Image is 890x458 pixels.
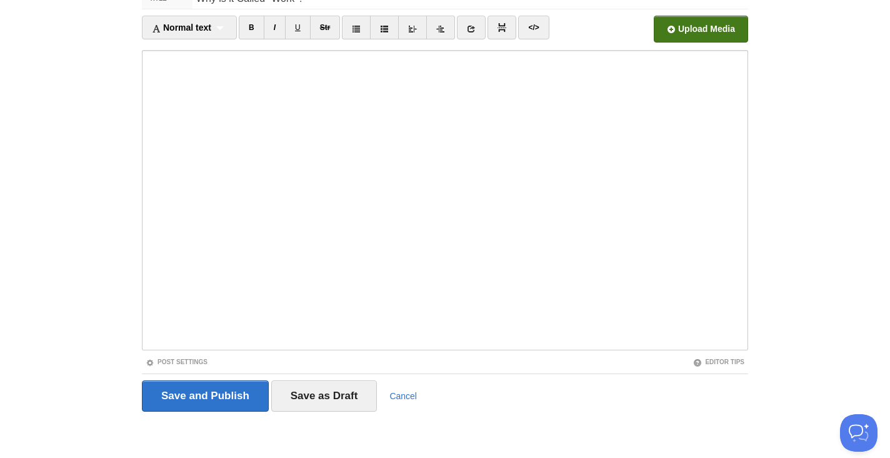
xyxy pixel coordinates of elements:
a: Editor Tips [693,359,744,365]
input: Save and Publish [142,380,269,412]
img: pagebreak-icon.png [497,23,506,32]
a: U [285,16,311,39]
input: Save as Draft [271,380,377,412]
a: I [264,16,286,39]
iframe: Help Scout Beacon - Open [840,414,877,452]
a: Str [310,16,341,39]
a: </> [518,16,549,39]
del: Str [320,23,331,32]
a: B [239,16,264,39]
a: Post Settings [146,359,207,365]
span: Normal text [152,23,211,33]
a: Cancel [389,391,417,401]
